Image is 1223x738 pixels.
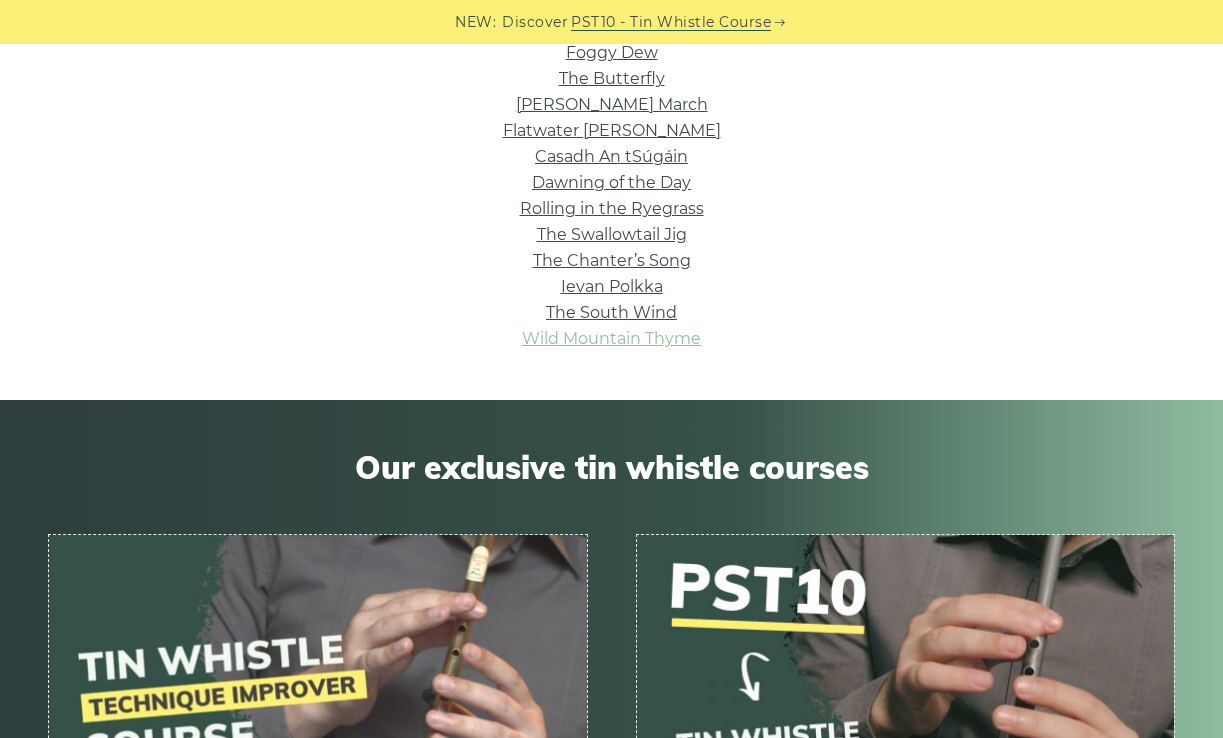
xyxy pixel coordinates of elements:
a: The South Wind [546,303,677,322]
a: Foggy Dew [566,43,658,62]
a: [PERSON_NAME] March [516,95,708,114]
a: The Butterfly [559,69,665,88]
a: Ievan Polkka [561,277,663,296]
a: PST10 - Tin Whistle Course [571,11,771,34]
span: NEW: [455,11,496,34]
a: Casadh An tSúgáin [535,147,688,166]
span: Discover [502,11,568,34]
a: Flatwater [PERSON_NAME] [503,121,721,140]
a: Dawning of the Day [532,173,691,192]
a: Wild Mountain Thyme [522,329,701,348]
a: The Chanter’s Song [533,251,691,270]
a: The Swallowtail Jig [537,225,687,244]
a: Rolling in the Ryegrass [520,199,704,218]
span: Our exclusive tin whistle courses [48,448,1175,486]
